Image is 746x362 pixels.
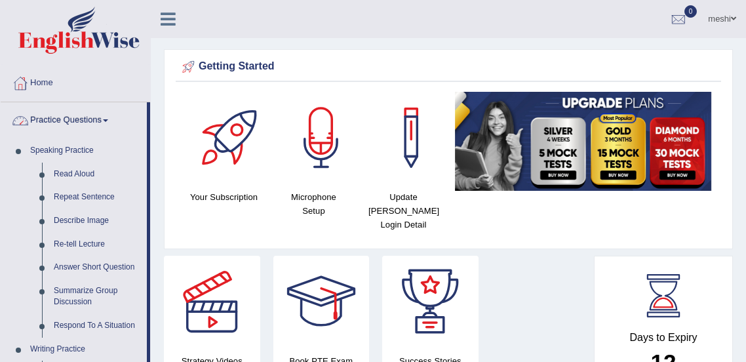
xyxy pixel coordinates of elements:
[186,190,262,204] h4: Your Subscription
[455,92,711,191] img: small5.jpg
[48,209,147,233] a: Describe Image
[179,57,718,77] div: Getting Started
[48,186,147,209] a: Repeat Sentence
[275,190,352,218] h4: Microphone Setup
[48,279,147,314] a: Summarize Group Discussion
[609,332,718,344] h4: Days to Expiry
[24,139,147,163] a: Speaking Practice
[48,163,147,186] a: Read Aloud
[48,233,147,256] a: Re-tell Lecture
[684,5,697,18] span: 0
[1,65,150,98] a: Home
[48,314,147,338] a: Respond To A Situation
[48,256,147,279] a: Answer Short Question
[24,338,147,361] a: Writing Practice
[365,190,442,231] h4: Update [PERSON_NAME] Login Detail
[1,102,147,135] a: Practice Questions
